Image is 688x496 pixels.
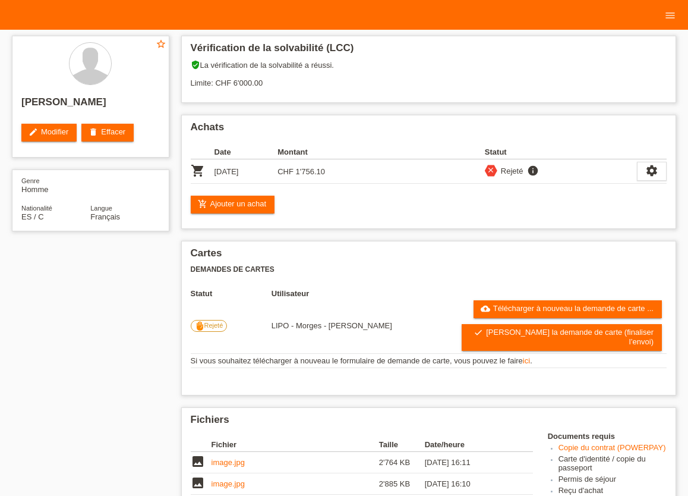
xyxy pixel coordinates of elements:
span: Nationalité [21,205,52,212]
i: star_border [156,39,166,49]
td: [DATE] [214,159,278,184]
td: [DATE] 16:11 [425,452,516,473]
td: Si vous souhaitez télécharger à nouveau le formulaire de demande de carte, vous pouvez le faire . [191,354,667,368]
th: Statut [191,289,272,298]
i: POSP00027944 [191,164,205,178]
a: image.jpg [212,479,245,488]
li: Permis de séjour [558,475,667,486]
h2: Achats [191,121,667,139]
i: image [191,476,205,490]
i: close [487,166,495,174]
a: menu [658,11,682,18]
div: Homme [21,176,90,194]
a: image.jpg [212,458,245,467]
span: Français [90,212,120,221]
i: add_shopping_cart [198,199,207,209]
i: cloud_upload [481,304,490,313]
h4: Documents requis [548,432,667,441]
li: Carte d'identité / copie du passeport [558,454,667,475]
th: Taille [379,438,425,452]
span: Rejeté [204,321,223,328]
td: 2'885 KB [379,473,425,495]
a: check[PERSON_NAME] la demande de carte (finaliser l’envoi) [462,324,662,351]
i: menu [664,10,676,21]
h2: Vérification de la solvabilité (LCC) [191,42,667,60]
i: edit [29,127,38,137]
a: Copie du contrat (POWERPAY) [558,443,666,452]
i: settings [645,164,658,177]
div: Rejeté [497,165,523,177]
div: La vérification de la solvabilité a réussi. Limite: CHF 6'000.00 [191,60,667,96]
h3: Demandes de cartes [191,265,667,274]
a: add_shopping_cartAjouter un achat [191,196,275,214]
span: Langue [90,205,112,212]
th: Date/heure [425,438,516,452]
span: Espagne / C / 29.03.2012 [21,212,44,221]
td: [DATE] 16:10 [425,473,516,495]
h2: Fichiers [191,414,667,432]
i: front_hand [195,321,204,331]
i: verified_user [191,60,200,70]
h2: Cartes [191,247,667,265]
a: ici [523,356,530,365]
a: cloud_uploadTélécharger à nouveau la demande de carte ... [474,300,662,318]
i: info [526,165,540,177]
a: deleteEffacer [81,124,134,142]
th: Utilisateur [272,289,462,298]
span: 24.09.2025 [272,321,392,330]
td: 2'764 KB [379,452,425,473]
i: delete [89,127,98,137]
td: CHF 1'756.10 [277,159,341,184]
i: image [191,454,205,469]
i: check [474,328,483,337]
th: Fichier [212,438,379,452]
th: Date [214,145,278,159]
span: Genre [21,177,40,184]
h2: [PERSON_NAME] [21,96,160,114]
a: editModifier [21,124,77,142]
a: star_border [156,39,166,51]
th: Montant [277,145,341,159]
th: Statut [485,145,637,159]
